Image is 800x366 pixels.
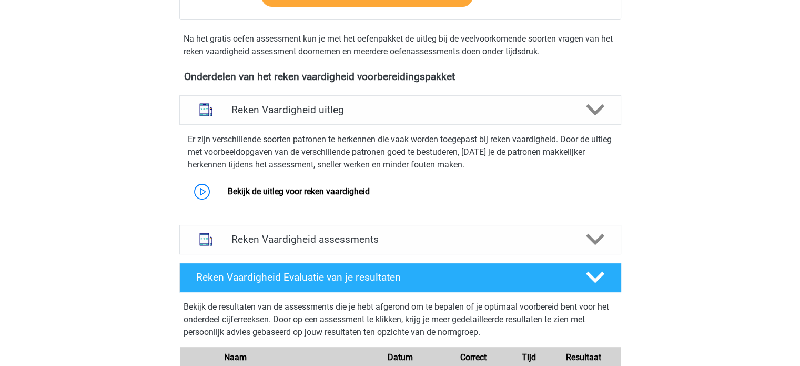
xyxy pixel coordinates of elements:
a: uitleg Reken Vaardigheid uitleg [175,95,625,125]
h4: Reken Vaardigheid Evaluatie van je resultaten [196,271,569,283]
a: Bekijk de uitleg voor reken vaardigheid [228,186,370,196]
div: Datum [363,351,437,364]
p: Er zijn verschillende soorten patronen te herkennen die vaak worden toegepast bij reken vaardighe... [188,133,613,171]
h4: Reken Vaardigheid uitleg [231,104,569,116]
div: Na het gratis oefen assessment kun je met het oefenpakket de uitleg bij de veelvoorkomende soorte... [179,33,621,58]
p: Bekijk de resultaten van de assessments die je hebt afgerond om te bepalen of je optimaal voorber... [184,301,617,339]
a: assessments Reken Vaardigheid assessments [175,225,625,254]
h4: Reken Vaardigheid assessments [231,233,569,245]
div: Tijd [510,351,547,364]
img: reken vaardigheid uitleg [193,96,219,123]
img: reken vaardigheid assessments [193,226,219,253]
div: Naam [216,351,363,364]
div: Resultaat [547,351,621,364]
a: Reken Vaardigheid Evaluatie van je resultaten [175,263,625,292]
div: Correct [437,351,510,364]
h4: Onderdelen van het reken vaardigheid voorbereidingspakket [184,71,616,83]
